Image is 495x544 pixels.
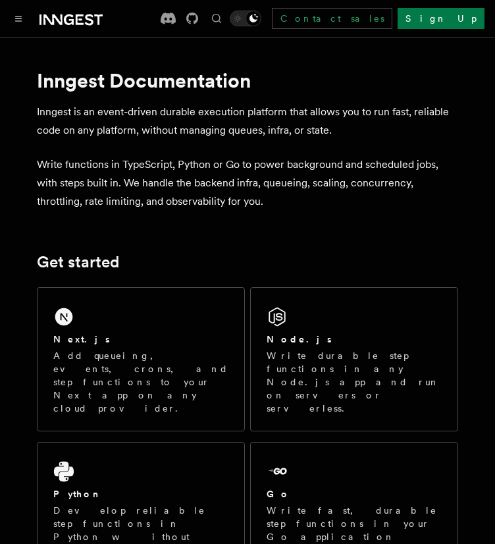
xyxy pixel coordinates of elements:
[398,8,484,29] a: Sign Up
[37,68,458,92] h1: Inngest Documentation
[267,333,332,346] h2: Node.js
[230,11,261,26] button: Toggle dark mode
[53,349,228,415] p: Add queueing, events, crons, and step functions to your Next app on any cloud provider.
[267,487,290,501] h2: Go
[37,287,245,431] a: Next.jsAdd queueing, events, crons, and step functions to your Next app on any cloud provider.
[11,11,26,26] button: Toggle navigation
[37,103,458,140] p: Inngest is an event-driven durable execution platform that allows you to run fast, reliable code ...
[267,349,442,415] p: Write durable step functions in any Node.js app and run on servers or serverless.
[53,487,102,501] h2: Python
[272,8,392,29] a: Contact sales
[37,253,119,271] a: Get started
[53,333,110,346] h2: Next.js
[37,155,458,211] p: Write functions in TypeScript, Python or Go to power background and scheduled jobs, with steps bu...
[209,11,224,26] button: Find something...
[250,287,458,431] a: Node.jsWrite durable step functions in any Node.js app and run on servers or serverless.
